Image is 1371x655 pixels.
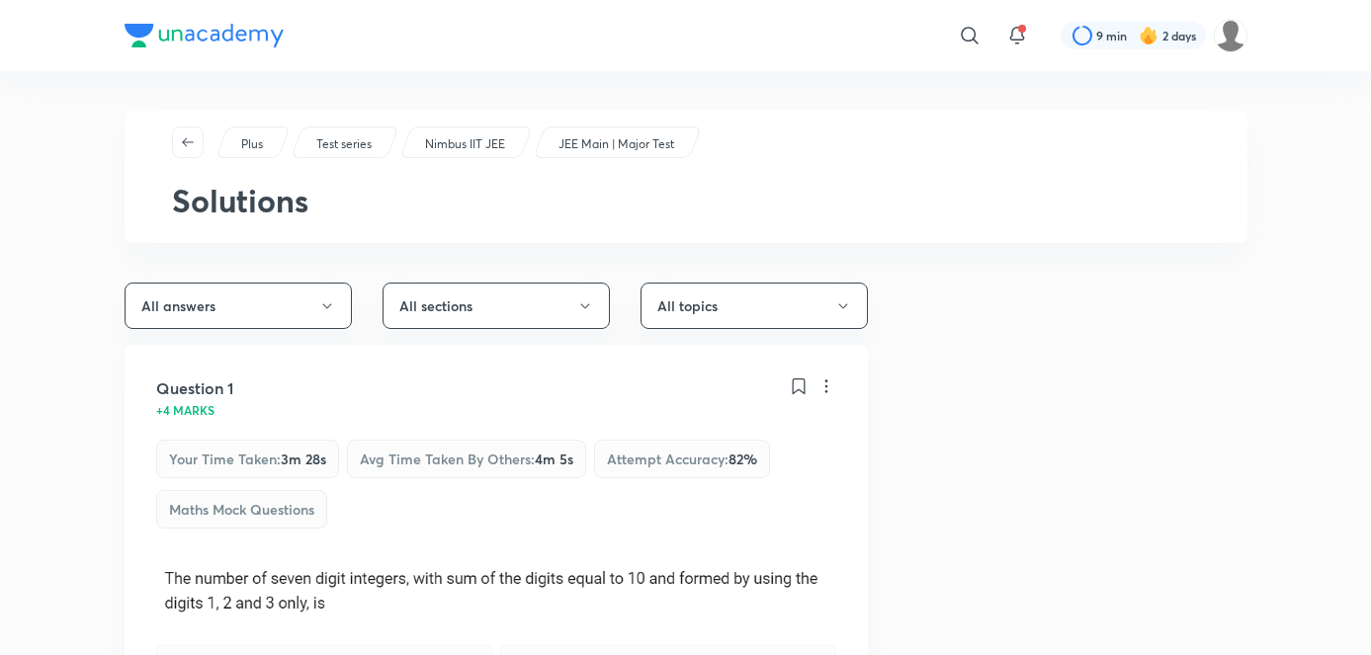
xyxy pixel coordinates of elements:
p: Test series [316,135,372,153]
p: JEE Main | Major Test [558,135,674,153]
img: 09-09-24-04:21:55-PM [156,564,836,622]
h5: Question 1 [156,376,233,400]
div: Your time taken : [156,440,339,478]
span: 3m 28s [281,450,326,468]
div: Avg time taken by others : [347,440,586,478]
p: Nimbus IIT JEE [425,135,505,153]
a: JEE Main | Major Test [555,135,677,153]
a: Test series [312,135,375,153]
span: 4m 5s [535,450,573,468]
p: Plus [241,135,263,153]
div: Attempt accuracy : [594,440,770,478]
a: Nimbus IIT JEE [421,135,508,153]
img: SUBHRANGSU DAS [1214,19,1247,52]
a: Plus [237,135,266,153]
img: streak [1139,26,1158,45]
button: All topics [641,283,868,329]
button: All answers [125,283,352,329]
button: All sections [383,283,610,329]
p: +4 marks [156,404,214,416]
span: 82 % [728,450,757,468]
img: Company Logo [125,24,284,47]
h2: Solutions [172,182,1200,219]
div: Maths Mock Questions [156,490,327,529]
